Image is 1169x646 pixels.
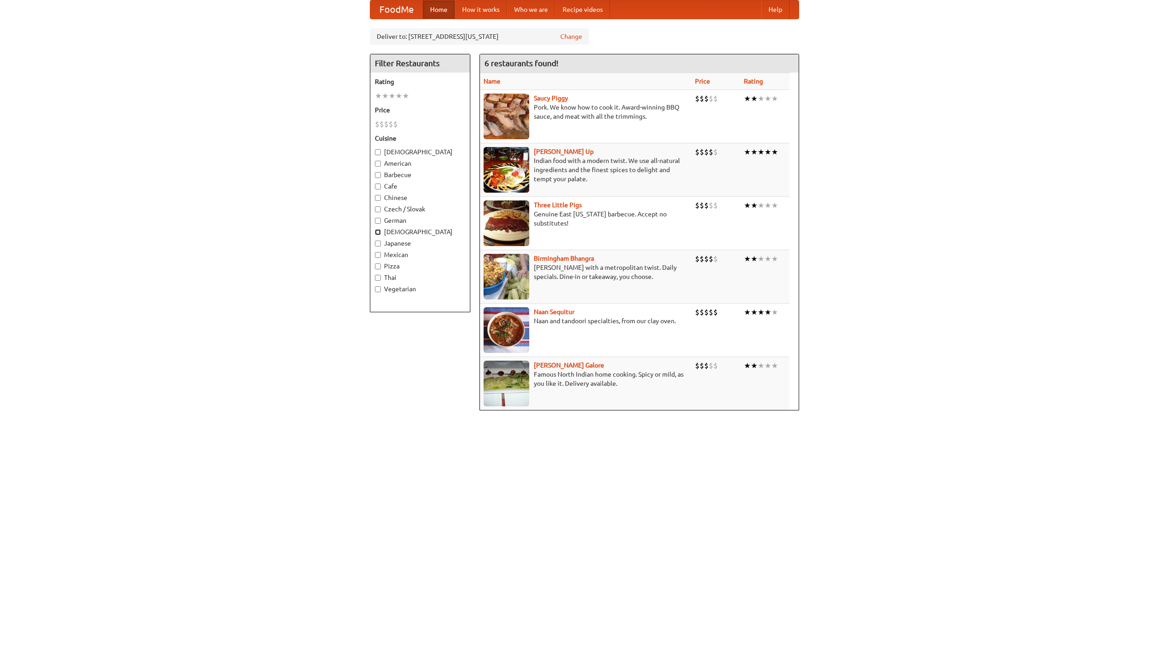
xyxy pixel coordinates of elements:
[758,307,764,317] li: ★
[771,200,778,210] li: ★
[744,200,751,210] li: ★
[375,229,381,235] input: [DEMOGRAPHIC_DATA]
[375,218,381,224] input: German
[375,119,379,129] li: $
[744,78,763,85] a: Rating
[704,361,709,371] li: $
[700,307,704,317] li: $
[375,172,381,178] input: Barbecue
[751,361,758,371] li: ★
[382,91,389,101] li: ★
[375,250,465,259] label: Mexican
[744,361,751,371] li: ★
[389,91,395,101] li: ★
[484,254,529,299] img: bhangra.jpg
[534,148,594,155] a: [PERSON_NAME] Up
[375,263,381,269] input: Pizza
[700,361,704,371] li: $
[758,147,764,157] li: ★
[771,254,778,264] li: ★
[375,252,381,258] input: Mexican
[375,170,465,179] label: Barbecue
[771,147,778,157] li: ★
[771,361,778,371] li: ★
[484,361,529,406] img: currygalore.jpg
[484,316,688,326] p: Naan and tandoori specialties, from our clay oven.
[375,275,381,281] input: Thai
[758,254,764,264] li: ★
[713,147,718,157] li: $
[534,362,604,369] a: [PERSON_NAME] Galore
[758,200,764,210] li: ★
[375,216,465,225] label: German
[484,103,688,121] p: Pork. We know how to cook it. Award-winning BBQ sauce, and meat with all the trimmings.
[484,156,688,184] p: Indian food with a modern twist. We use all-natural ingredients and the finest spices to delight ...
[704,254,709,264] li: $
[695,147,700,157] li: $
[764,200,771,210] li: ★
[764,307,771,317] li: ★
[704,94,709,104] li: $
[484,59,558,68] ng-pluralize: 6 restaurants found!
[758,94,764,104] li: ★
[751,147,758,157] li: ★
[375,91,382,101] li: ★
[560,32,582,41] a: Change
[713,94,718,104] li: $
[375,77,465,86] h5: Rating
[751,307,758,317] li: ★
[758,361,764,371] li: ★
[704,307,709,317] li: $
[534,255,594,262] a: Birmingham Bhangra
[709,94,713,104] li: $
[534,95,568,102] a: Saucy Piggy
[484,78,500,85] a: Name
[709,361,713,371] li: $
[751,254,758,264] li: ★
[484,370,688,388] p: Famous North Indian home cooking. Spicy or mild, as you like it. Delivery available.
[484,147,529,193] img: curryup.jpg
[395,91,402,101] li: ★
[695,78,710,85] a: Price
[370,54,470,73] h4: Filter Restaurants
[709,307,713,317] li: $
[375,134,465,143] h5: Cuisine
[375,284,465,294] label: Vegetarian
[704,200,709,210] li: $
[695,254,700,264] li: $
[534,201,582,209] a: Three Little Pigs
[375,147,465,157] label: [DEMOGRAPHIC_DATA]
[700,254,704,264] li: $
[764,94,771,104] li: ★
[534,308,574,315] a: Naan Sequitur
[713,307,718,317] li: $
[751,200,758,210] li: ★
[375,184,381,189] input: Cafe
[402,91,409,101] li: ★
[375,193,465,202] label: Chinese
[375,159,465,168] label: American
[484,200,529,246] img: littlepigs.jpg
[375,195,381,201] input: Chinese
[375,227,465,236] label: [DEMOGRAPHIC_DATA]
[700,147,704,157] li: $
[484,210,688,228] p: Genuine East [US_STATE] barbecue. Accept no substitutes!
[375,182,465,191] label: Cafe
[700,200,704,210] li: $
[761,0,790,19] a: Help
[713,361,718,371] li: $
[751,94,758,104] li: ★
[484,307,529,353] img: naansequitur.jpg
[744,307,751,317] li: ★
[695,361,700,371] li: $
[709,147,713,157] li: $
[507,0,555,19] a: Who we are
[555,0,610,19] a: Recipe videos
[713,254,718,264] li: $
